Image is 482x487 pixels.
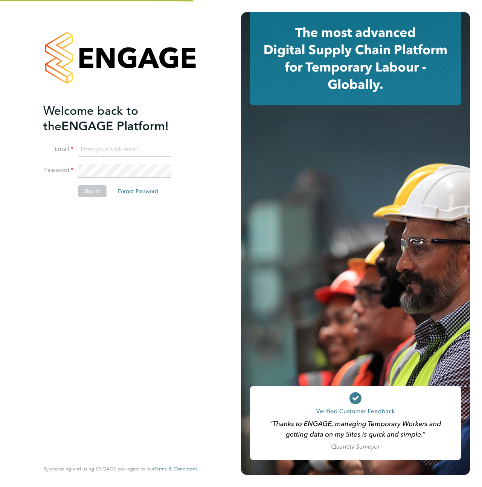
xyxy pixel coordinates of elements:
[78,185,107,197] button: Sign In
[43,145,73,153] label: Email
[78,143,171,157] input: Enter your work email...
[43,466,198,472] span: By accessing and using ENGAGE you agree to our
[43,166,73,174] label: Password
[112,185,164,197] button: Forgot Password
[154,466,198,472] span: Terms & Conditions
[43,103,190,134] h2: ENGAGE Platform!
[43,103,138,134] span: Welcome back to the
[154,466,198,472] a: Terms & Conditions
